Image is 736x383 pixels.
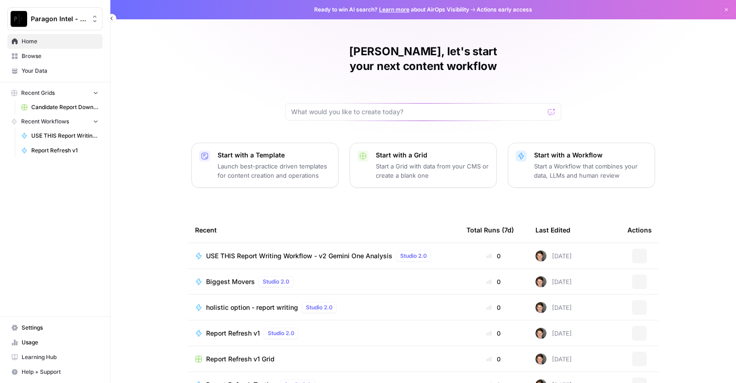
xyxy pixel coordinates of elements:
span: Studio 2.0 [400,252,427,260]
button: Start with a WorkflowStart a Workflow that combines your data, LLMs and human review [508,143,655,188]
p: Launch best-practice driven templates for content creation and operations [218,162,331,180]
span: holistic option - report writing [206,303,298,312]
span: Candidate Report Download Sheet [31,103,98,111]
a: USE THIS Report Writing Workflow - v2 Gemini One Analysis [17,128,103,143]
div: 0 [466,251,521,261]
p: Start with a Workflow [534,151,647,160]
a: Report Refresh v1 [17,143,103,158]
a: Learn more [379,6,409,13]
a: Your Data [7,64,103,78]
div: Actions [627,217,652,243]
p: Start with a Grid [376,151,489,160]
a: holistic option - report writingStudio 2.0 [195,302,452,313]
a: Report Refresh v1Studio 2.0 [195,328,452,339]
span: Recent Workflows [21,117,69,126]
span: Report Refresh v1 [206,329,260,338]
span: USE THIS Report Writing Workflow - v2 Gemini One Analysis [31,132,98,140]
button: Recent Workflows [7,115,103,128]
span: Usage [22,338,98,347]
span: Learning Hub [22,353,98,361]
span: Report Refresh v1 Grid [206,354,275,364]
span: Biggest Movers [206,277,255,286]
h1: [PERSON_NAME], let's start your next content workflow [285,44,561,74]
div: 0 [466,329,521,338]
input: What would you like to create today? [291,107,544,116]
span: Settings [22,324,98,332]
a: USE THIS Report Writing Workflow - v2 Gemini One AnalysisStudio 2.0 [195,250,452,261]
span: Report Refresh v1 [31,146,98,155]
button: Recent Grids [7,86,103,100]
div: 0 [466,303,521,312]
a: Biggest MoversStudio 2.0 [195,276,452,287]
span: Studio 2.0 [306,303,333,312]
div: Total Runs (7d) [466,217,514,243]
a: Report Refresh v1 Grid [195,354,452,364]
button: Start with a TemplateLaunch best-practice driven templates for content creation and operations [191,143,339,188]
span: Help + Support [22,368,98,376]
button: Start with a GridStart a Grid with data from your CMS or create a blank one [350,143,497,188]
span: Paragon Intel - Bill / Ty / [PERSON_NAME] R&D [31,14,86,23]
div: 0 [466,277,521,286]
span: Browse [22,52,98,60]
a: Usage [7,335,103,350]
span: Ready to win AI search? about AirOps Visibility [314,6,469,14]
a: Home [7,34,103,49]
img: qw00ik6ez51o8uf7vgx83yxyzow9 [535,276,546,287]
span: Studio 2.0 [268,329,294,337]
p: Start with a Template [218,151,331,160]
span: Actions early access [477,6,532,14]
span: USE THIS Report Writing Workflow - v2 Gemini One Analysis [206,251,392,261]
div: Recent [195,217,452,243]
p: Start a Grid with data from your CMS or create a blank one [376,162,489,180]
img: qw00ik6ez51o8uf7vgx83yxyzow9 [535,328,546,339]
a: Learning Hub [7,350,103,365]
div: Last Edited [535,217,570,243]
span: Studio 2.0 [263,278,289,286]
a: Settings [7,320,103,335]
a: Candidate Report Download Sheet [17,100,103,115]
span: Home [22,37,98,46]
button: Workspace: Paragon Intel - Bill / Ty / Colby R&D [7,7,103,30]
div: [DATE] [535,250,572,261]
button: Help + Support [7,365,103,379]
div: [DATE] [535,328,572,339]
img: qw00ik6ez51o8uf7vgx83yxyzow9 [535,354,546,365]
img: qw00ik6ez51o8uf7vgx83yxyzow9 [535,302,546,313]
img: Paragon Intel - Bill / Ty / Colby R&D Logo [11,11,27,27]
span: Your Data [22,67,98,75]
span: Recent Grids [21,89,55,97]
a: Browse [7,49,103,64]
p: Start a Workflow that combines your data, LLMs and human review [534,162,647,180]
div: [DATE] [535,354,572,365]
img: qw00ik6ez51o8uf7vgx83yxyzow9 [535,250,546,261]
div: 0 [466,354,521,364]
div: [DATE] [535,276,572,287]
div: [DATE] [535,302,572,313]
